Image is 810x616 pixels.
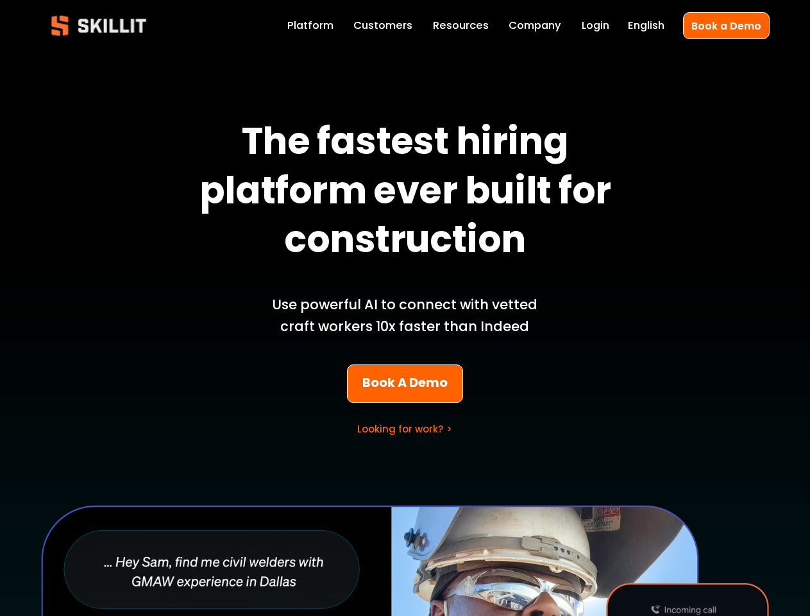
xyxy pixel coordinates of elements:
a: Looking for work? > [357,422,452,436]
a: Platform [287,17,333,35]
p: Use powerful AI to connect with vetted craft workers 10x faster than Indeed [255,294,555,338]
span: Resources [433,18,489,34]
a: Login [582,17,609,35]
a: Company [509,17,561,35]
a: folder dropdown [433,17,489,35]
a: Customers [353,17,412,35]
strong: The fastest hiring platform ever built for construction [199,113,618,275]
div: language picker [628,17,664,35]
a: Book a Demo [683,12,770,38]
span: English [628,18,664,34]
img: Skillit [40,6,157,45]
a: Book A Demo [347,364,462,403]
